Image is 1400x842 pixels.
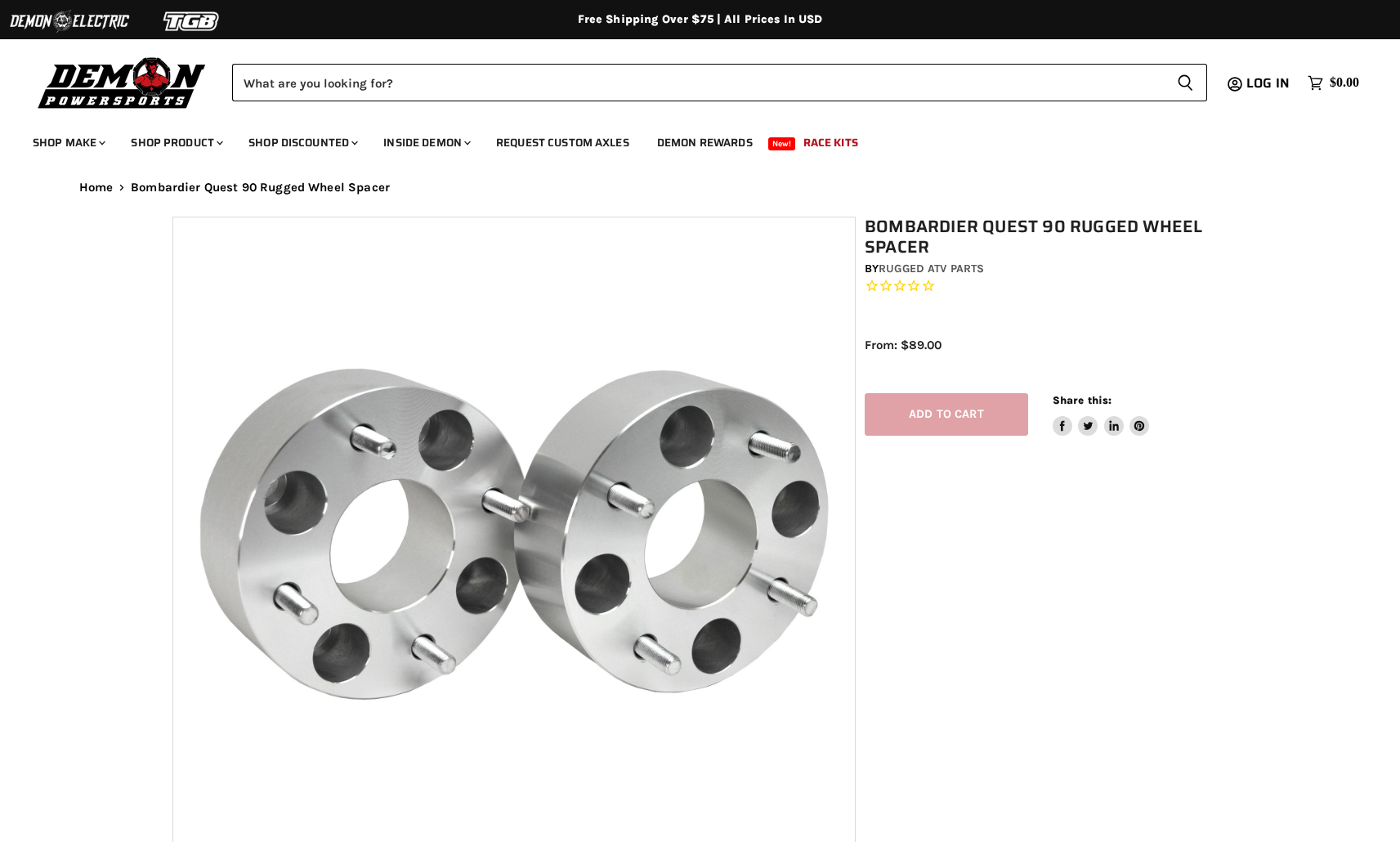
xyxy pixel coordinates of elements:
[768,137,796,150] span: New!
[232,64,1164,101] input: Search
[1164,64,1207,101] button: Search
[236,126,368,159] a: Shop Discounted
[791,126,870,159] a: Race Kits
[131,181,390,195] span: Bombardier Quest 90 Rugged Wheel Spacer
[1239,76,1299,91] a: Log in
[20,126,115,159] a: Shop Make
[1246,73,1290,93] span: Log in
[865,278,1237,295] span: Rated 0.0 out of 5 stars 0 reviews
[33,53,212,111] img: Demon Powersports
[1299,71,1367,95] a: $0.00
[47,181,1354,195] nav: Breadcrumbs
[79,181,114,195] a: Home
[119,126,233,159] a: Shop Product
[1053,393,1150,437] aside: Share this:
[865,217,1237,258] h1: Bombardier Quest 90 Rugged Wheel Spacer
[484,126,642,159] a: Request Custom Axles
[47,12,1354,27] div: Free Shipping Over $75 | All Prices In USD
[865,338,942,352] span: From: $89.00
[1053,394,1112,406] span: Share this:
[371,126,481,159] a: Inside Demon
[232,64,1207,101] form: Product
[645,126,765,159] a: Demon Rewards
[20,119,1355,159] ul: Main menu
[8,6,131,37] img: Demon Electric Logo 2
[879,262,984,275] a: Rugged ATV Parts
[865,260,1237,278] div: by
[1330,75,1359,91] span: $0.00
[131,6,253,37] img: TGB Logo 2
